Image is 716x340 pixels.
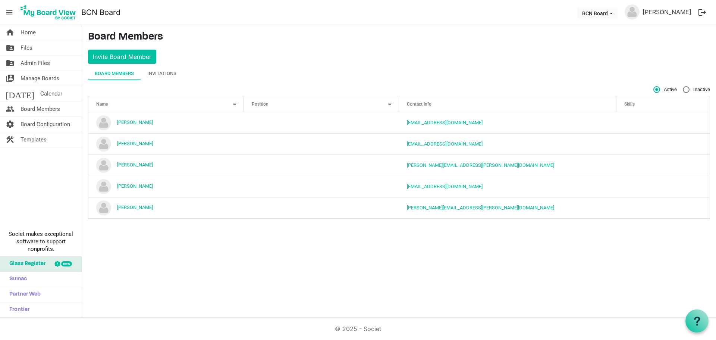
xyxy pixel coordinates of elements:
[244,176,399,197] td: column header Position
[407,141,483,147] a: [EMAIL_ADDRESS][DOMAIN_NAME]
[96,158,111,173] img: no-profile-picture.svg
[147,70,176,77] div: Invitations
[88,112,244,133] td: justine balcar is template cell column header Name
[21,56,50,71] span: Admin Files
[399,155,616,176] td: lynda.goodrick@gmail.com is template cell column header Contact Info
[616,197,710,218] td: is template cell column header Skills
[88,155,244,176] td: Lynda Goodrick is template cell column header Name
[40,86,62,101] span: Calendar
[6,40,15,55] span: folder_shared
[6,287,41,302] span: Partner Web
[81,5,120,20] a: BCN Board
[2,5,16,19] span: menu
[335,325,381,333] a: © 2025 - Societ
[96,200,111,215] img: no-profile-picture.svg
[88,67,710,80] div: tab-header
[6,102,15,116] span: people
[95,70,134,77] div: Board Members
[577,8,618,18] button: BCN Board dropdownbutton
[21,102,60,116] span: Board Members
[18,3,78,22] img: My Board View Logo
[399,133,616,155] td: manager@belfastcommunitynetwork.org.nz is template cell column header Contact Info
[6,272,27,287] span: Sumac
[407,102,431,107] span: Contact Info
[244,112,399,133] td: column header Position
[407,162,554,168] a: [PERSON_NAME][EMAIL_ADDRESS][PERSON_NAME][DOMAIN_NAME]
[616,176,710,197] td: is template cell column header Skills
[640,4,694,19] a: [PERSON_NAME]
[18,3,81,22] a: My Board View Logo
[244,155,399,176] td: column header Position
[407,120,483,125] a: [EMAIL_ADDRESS][DOMAIN_NAME]
[117,183,153,189] a: [PERSON_NAME]
[625,4,640,19] img: no-profile-picture.svg
[88,133,244,155] td: Lynda Goodrick is template cell column header Name
[624,102,635,107] span: Skills
[3,230,78,253] span: Societ makes exceptional software to support nonprofits.
[96,179,111,194] img: no-profile-picture.svg
[117,162,153,168] a: [PERSON_NAME]
[252,102,268,107] span: Position
[21,40,32,55] span: Files
[96,115,111,130] img: no-profile-picture.svg
[616,133,710,155] td: is template cell column header Skills
[61,261,72,266] div: new
[694,4,710,20] button: logout
[21,132,47,147] span: Templates
[407,184,483,189] a: [EMAIL_ADDRESS][DOMAIN_NAME]
[6,302,29,317] span: Frontier
[21,117,70,132] span: Board Configuration
[6,25,15,40] span: home
[88,31,710,44] h3: Board Members
[407,205,554,210] a: [PERSON_NAME][EMAIL_ADDRESS][PERSON_NAME][DOMAIN_NAME]
[399,112,616,133] td: ops@belfastcommunitynetwork.org.nz is template cell column header Contact Info
[6,86,34,101] span: [DATE]
[244,133,399,155] td: column header Position
[88,197,244,218] td: Sally Thompson is template cell column header Name
[616,112,710,133] td: is template cell column header Skills
[6,117,15,132] span: settings
[117,141,153,146] a: [PERSON_NAME]
[6,71,15,86] span: switch_account
[117,119,153,125] a: [PERSON_NAME]
[21,25,36,40] span: Home
[683,86,710,93] span: Inactive
[616,155,710,176] td: is template cell column header Skills
[6,132,15,147] span: construction
[244,197,399,218] td: column header Position
[653,86,677,93] span: Active
[21,71,59,86] span: Manage Boards
[88,176,244,197] td: Paul Biddington is template cell column header Name
[88,50,156,64] button: Invite Board Member
[96,102,108,107] span: Name
[6,256,45,271] span: Glass Register
[117,205,153,210] a: [PERSON_NAME]
[6,56,15,71] span: folder_shared
[399,197,616,218] td: sally.thompson@xtra.co.nz is template cell column header Contact Info
[399,176,616,197] td: paulbiddington@xtra.co.nz is template cell column header Contact Info
[96,137,111,152] img: no-profile-picture.svg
